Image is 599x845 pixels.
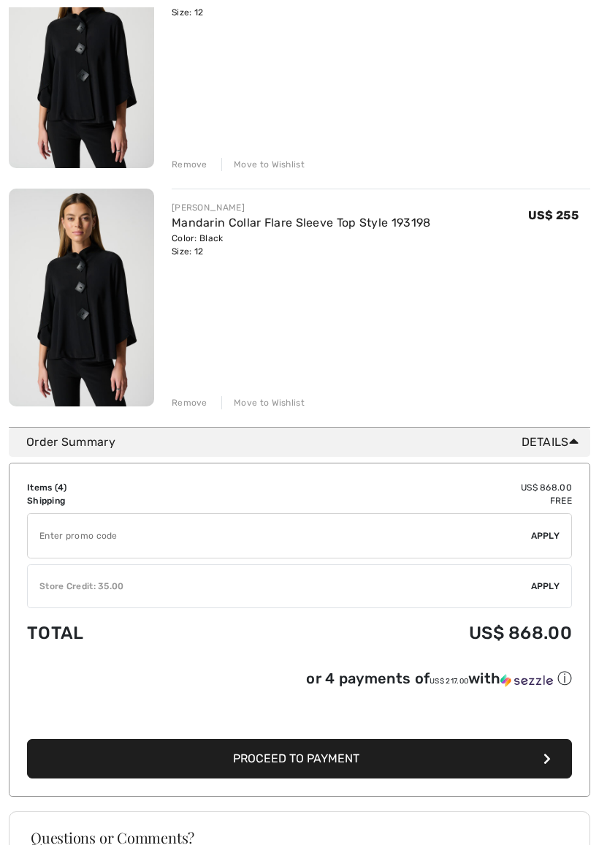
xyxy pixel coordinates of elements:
div: Move to Wishlist [221,396,305,409]
h3: Questions or Comments? [31,830,568,845]
button: Proceed to Payment [27,739,572,778]
div: or 4 payments of with [306,669,572,689]
div: Move to Wishlist [221,158,305,171]
img: Sezzle [500,674,553,687]
span: US$ 217.00 [430,677,468,686]
div: Store Credit: 35.00 [28,580,531,593]
div: Remove [172,396,207,409]
td: Shipping [27,494,221,507]
div: [PERSON_NAME] [172,201,431,214]
td: Items ( ) [27,481,221,494]
iframe: PayPal-paypal [27,694,572,734]
a: Mandarin Collar Flare Sleeve Top Style 193198 [172,216,431,230]
td: Total [27,608,221,658]
td: Free [221,494,572,507]
div: or 4 payments ofUS$ 217.00withSezzle Click to learn more about Sezzle [27,669,572,694]
img: Mandarin Collar Flare Sleeve Top Style 193198 [9,189,154,407]
span: Details [522,433,584,451]
td: US$ 868.00 [221,608,572,658]
input: Promo code [28,514,531,558]
span: 4 [58,482,64,493]
div: Order Summary [26,433,584,451]
td: US$ 868.00 [221,481,572,494]
span: Apply [531,580,560,593]
div: Color: Black Size: 12 [172,232,431,258]
div: Remove [172,158,207,171]
span: US$ 255 [528,208,579,222]
span: Proceed to Payment [233,751,359,765]
span: Apply [531,529,560,542]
